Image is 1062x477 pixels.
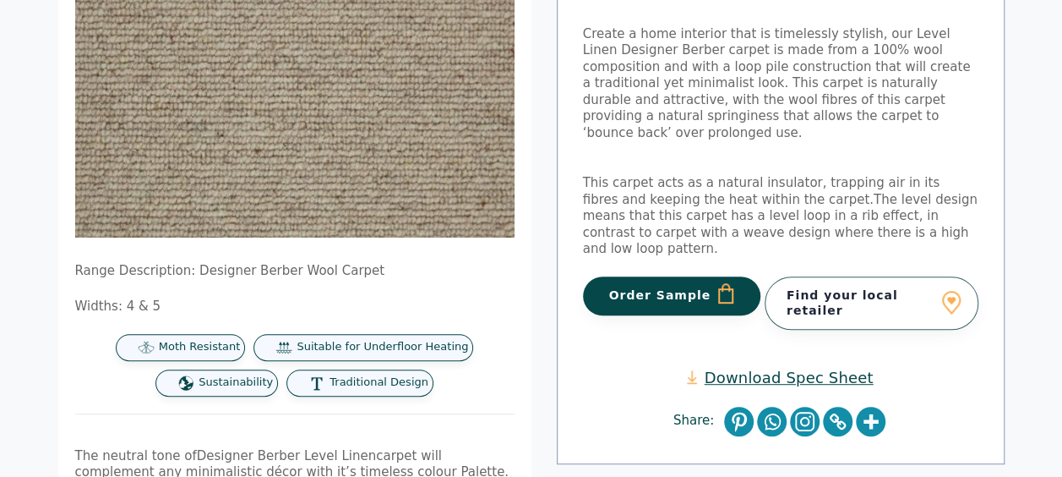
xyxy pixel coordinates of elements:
[687,368,873,387] a: Download Spec Sheet
[297,340,468,354] span: Suitable for Underfloor Heating
[159,340,241,354] span: Moth Resistant
[329,376,428,390] span: Traditional Design
[790,407,820,436] a: Instagram
[583,277,761,315] button: Order Sample
[583,192,978,257] span: The level design means that this carpet has a level loop in a rib effect, in contrast to carpet w...
[583,175,939,207] span: This carpet acts as a natural insulator, trapping air in its fibres and keeping the heat within t...
[75,263,515,280] p: Range Description: Designer Berber Wool Carpet
[757,407,787,436] a: Whatsapp
[856,407,885,436] a: More
[673,413,722,430] span: Share:
[583,26,971,140] span: Create a home interior that is timelessly stylish, our Level Linen Designer Berber carpet is made...
[724,407,754,436] a: Pinterest
[197,448,376,463] span: Designer Berber Level Linen
[823,407,852,436] a: Copy Link
[199,376,273,390] span: Sustainability
[765,277,978,329] a: Find your local retailer
[75,299,515,315] p: Widths: 4 & 5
